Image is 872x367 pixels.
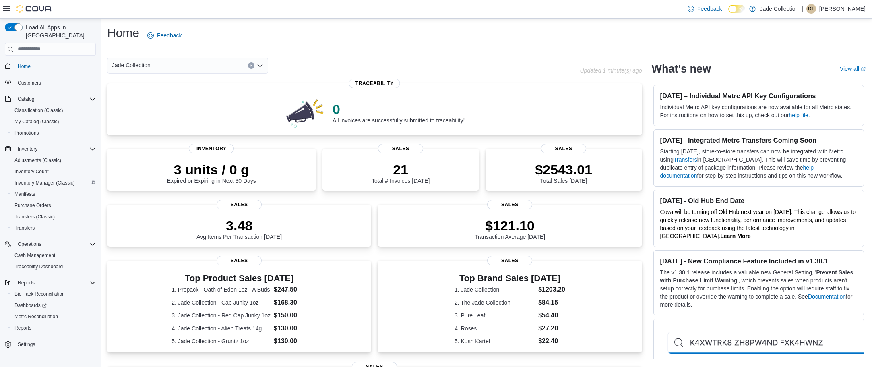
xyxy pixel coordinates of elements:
[11,178,78,188] a: Inventory Manager (Classic)
[720,233,750,239] a: Learn More
[274,323,307,333] dd: $130.00
[14,340,38,349] a: Settings
[2,60,99,72] button: Home
[167,162,256,184] div: Expired or Expiring in Next 30 Days
[8,261,99,272] button: Traceabilty Dashboard
[535,162,592,184] div: Total Sales [DATE]
[861,67,866,72] svg: External link
[274,285,307,294] dd: $247.50
[14,313,58,320] span: Metrc Reconciliation
[660,103,857,119] p: Individual Metrc API key configurations are now available for all Metrc states. For instructions ...
[172,274,307,283] h3: Top Product Sales [DATE]
[2,143,99,155] button: Inventory
[18,280,35,286] span: Reports
[18,96,34,102] span: Catalog
[14,302,47,309] span: Dashboards
[172,324,271,332] dt: 4. Jade Collection - Alien Treats 14g
[172,286,271,294] dt: 1. Prepack - Oath of Eden 1oz - A Buds
[23,23,96,39] span: Load All Apps in [GEOGRAPHIC_DATA]
[11,189,96,199] span: Manifests
[14,339,96,349] span: Settings
[674,156,697,163] a: Transfers
[2,77,99,89] button: Customers
[18,341,35,348] span: Settings
[274,298,307,307] dd: $168.30
[475,218,546,234] p: $121.10
[11,156,96,165] span: Adjustments (Classic)
[538,311,565,320] dd: $54.40
[660,136,857,144] h3: [DATE] - Integrated Metrc Transfers Coming Soon
[14,278,38,288] button: Reports
[11,117,96,126] span: My Catalog (Classic)
[11,251,58,260] a: Cash Management
[349,79,400,88] span: Traceability
[652,62,711,75] h2: What's new
[333,101,465,117] p: 0
[14,291,65,297] span: BioTrack Reconciliation
[819,4,866,14] p: [PERSON_NAME]
[475,218,546,240] div: Transaction Average [DATE]
[18,146,37,152] span: Inventory
[11,117,62,126] a: My Catalog (Classic)
[455,299,535,307] dt: 2. The Jade Collection
[248,62,254,69] button: Clear input
[11,262,96,272] span: Traceabilty Dashboard
[2,277,99,288] button: Reports
[14,157,61,164] span: Adjustments (Classic)
[11,312,96,321] span: Metrc Reconciliation
[8,200,99,211] button: Purchase Orders
[8,166,99,177] button: Inventory Count
[11,106,66,115] a: Classification (Classic)
[14,225,35,231] span: Transfers
[11,167,96,176] span: Inventory Count
[274,311,307,320] dd: $150.00
[2,93,99,105] button: Catalog
[455,311,535,319] dt: 3. Pure Leaf
[660,269,853,284] strong: Prevent Sales with Purchase Limit Warning
[11,323,96,333] span: Reports
[538,298,565,307] dd: $84.15
[14,94,37,104] button: Catalog
[14,239,45,249] button: Operations
[333,101,465,124] div: All invoices are successfully submitted to traceability!
[14,144,96,154] span: Inventory
[284,96,326,129] img: 0
[8,300,99,311] a: Dashboards
[14,130,39,136] span: Promotions
[660,197,857,205] h3: [DATE] - Old Hub End Date
[217,256,262,265] span: Sales
[8,116,99,127] button: My Catalog (Classic)
[8,288,99,300] button: BioTrack Reconciliation
[8,250,99,261] button: Cash Management
[14,191,35,197] span: Manifests
[11,223,38,233] a: Transfers
[802,4,803,14] p: |
[274,336,307,346] dd: $130.00
[684,1,725,17] a: Feedback
[14,278,96,288] span: Reports
[16,5,52,13] img: Cova
[14,239,96,249] span: Operations
[14,214,55,220] span: Transfers (Classic)
[372,162,430,184] div: Total # Invoices [DATE]
[8,177,99,189] button: Inventory Manager (Classic)
[8,211,99,222] button: Transfers (Classic)
[808,293,846,300] a: Documentation
[157,31,182,39] span: Feedback
[196,218,282,234] p: 3.48
[660,257,857,265] h3: [DATE] - New Compliance Feature Included in v1.30.1
[18,241,41,247] span: Operations
[8,189,99,200] button: Manifests
[14,118,59,125] span: My Catalog (Classic)
[11,106,96,115] span: Classification (Classic)
[455,286,535,294] dt: 1. Jade Collection
[808,4,814,14] span: DT
[372,162,430,178] p: 21
[11,201,96,210] span: Purchase Orders
[11,289,96,299] span: BioTrack Reconciliation
[538,323,565,333] dd: $27.20
[172,337,271,345] dt: 5. Jade Collection - Gruntz 1oz
[538,336,565,346] dd: $22.40
[14,144,41,154] button: Inventory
